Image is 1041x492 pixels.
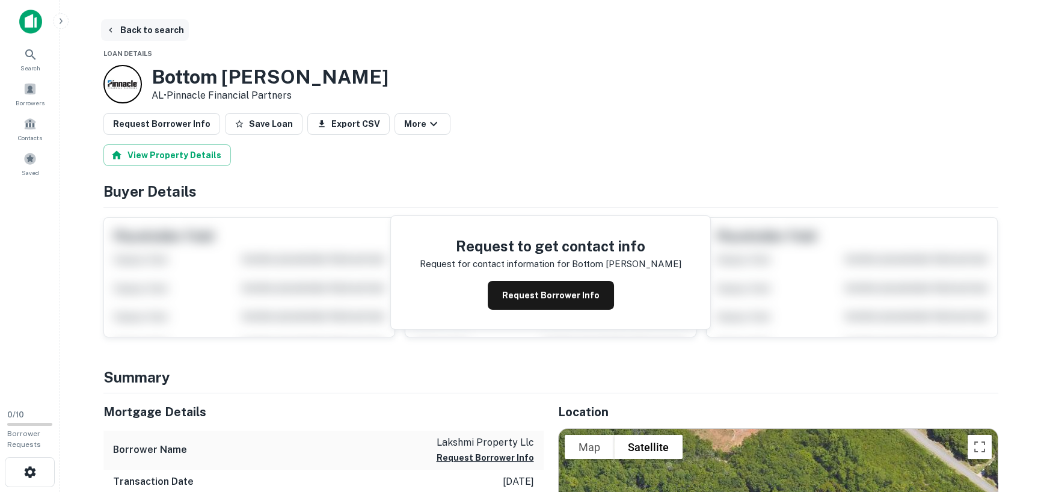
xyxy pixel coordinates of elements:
[4,43,57,75] a: Search
[614,435,683,459] button: Show satellite imagery
[16,98,45,108] span: Borrowers
[503,475,534,489] p: [DATE]
[152,88,388,103] p: AL •
[22,168,39,177] span: Saved
[7,429,41,449] span: Borrower Requests
[4,78,57,110] a: Borrowers
[395,113,450,135] button: More
[307,113,390,135] button: Export CSV
[437,450,534,465] button: Request Borrower Info
[558,403,998,421] h5: Location
[103,50,152,57] span: Loan Details
[488,281,614,310] button: Request Borrower Info
[113,443,187,457] h6: Borrower Name
[4,147,57,180] a: Saved
[103,366,998,388] h4: Summary
[103,403,544,421] h5: Mortgage Details
[167,90,292,101] a: Pinnacle Financial Partners
[103,144,231,166] button: View Property Details
[437,435,534,450] p: lakshmi property llc
[420,235,681,257] h4: Request to get contact info
[565,435,614,459] button: Show street map
[103,180,998,202] h4: Buyer Details
[152,66,388,88] h3: Bottom [PERSON_NAME]
[225,113,302,135] button: Save Loan
[20,63,40,73] span: Search
[981,396,1041,454] iframe: Chat Widget
[18,133,42,143] span: Contacts
[103,113,220,135] button: Request Borrower Info
[572,257,681,271] p: bottom [PERSON_NAME]
[19,10,42,34] img: capitalize-icon.png
[4,112,57,145] a: Contacts
[101,19,189,41] button: Back to search
[420,257,570,271] p: Request for contact information for
[968,435,992,459] button: Toggle fullscreen view
[7,410,24,419] span: 0 / 10
[113,475,194,489] h6: Transaction Date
